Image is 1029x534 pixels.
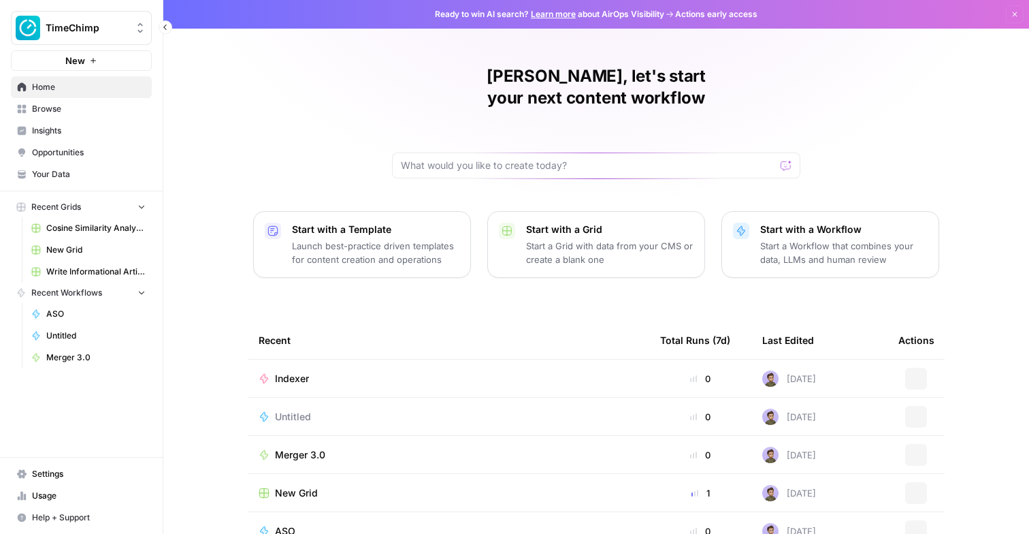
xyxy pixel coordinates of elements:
[32,103,146,115] span: Browse
[660,410,740,424] div: 0
[32,168,146,180] span: Your Data
[762,485,816,501] div: [DATE]
[401,159,775,172] input: What would you like to create today?
[11,11,152,45] button: Workspace: TimeChimp
[46,266,146,278] span: Write Informational Article
[32,512,146,524] span: Help + Support
[660,486,740,500] div: 1
[292,223,459,236] p: Start with a Template
[292,239,459,266] p: Launch best-practice driven templates for content creation and operations
[259,410,638,424] a: Untitled
[259,448,638,462] a: Merger 3.0
[16,16,40,40] img: TimeChimp Logo
[660,448,740,462] div: 0
[31,201,81,213] span: Recent Grids
[25,261,152,283] a: Write Informational Article
[11,163,152,185] a: Your Data
[11,142,152,163] a: Opportunities
[25,325,152,347] a: Untitled
[32,125,146,137] span: Insights
[32,146,146,159] span: Opportunities
[762,409,816,425] div: [DATE]
[762,485,779,501] img: ruybxce7esr7yef6hou754u07ter
[275,448,325,462] span: Merger 3.0
[32,468,146,480] span: Settings
[762,371,779,387] img: ruybxce7esr7yef6hou754u07ter
[275,410,311,424] span: Untitled
[46,351,146,364] span: Merger 3.0
[721,211,939,278] button: Start with a WorkflowStart a Workflow that combines your data, LLMs and human review
[25,303,152,325] a: ASO
[31,287,102,299] span: Recent Workflows
[392,65,800,109] h1: [PERSON_NAME], let's start your next content workflow
[435,8,664,20] span: Ready to win AI search? about AirOps Visibility
[11,283,152,303] button: Recent Workflows
[65,54,85,67] span: New
[46,330,146,342] span: Untitled
[762,409,779,425] img: ruybxce7esr7yef6hou754u07ter
[762,447,816,463] div: [DATE]
[660,372,740,386] div: 0
[526,239,693,266] p: Start a Grid with data from your CMS or create a blank one
[762,321,814,359] div: Last Edited
[32,490,146,502] span: Usage
[11,98,152,120] a: Browse
[46,222,146,234] span: Cosine Similarity Analysis
[531,9,576,19] a: Learn more
[25,239,152,261] a: New Grid
[11,463,152,485] a: Settings
[11,507,152,529] button: Help + Support
[762,371,816,387] div: [DATE]
[11,120,152,142] a: Insights
[675,8,757,20] span: Actions early access
[898,321,934,359] div: Actions
[46,244,146,256] span: New Grid
[46,21,128,35] span: TimeChimp
[760,239,928,266] p: Start a Workflow that combines your data, LLMs and human review
[526,223,693,236] p: Start with a Grid
[11,485,152,507] a: Usage
[259,486,638,500] a: New Grid
[11,50,152,71] button: New
[253,211,471,278] button: Start with a TemplateLaunch best-practice driven templates for content creation and operations
[487,211,705,278] button: Start with a GridStart a Grid with data from your CMS or create a blank one
[11,76,152,98] a: Home
[46,308,146,320] span: ASO
[259,372,638,386] a: Indexer
[760,223,928,236] p: Start with a Workflow
[275,372,309,386] span: Indexer
[25,347,152,368] a: Merger 3.0
[762,447,779,463] img: ruybxce7esr7yef6hou754u07ter
[259,321,638,359] div: Recent
[32,81,146,93] span: Home
[11,197,152,217] button: Recent Grids
[25,217,152,239] a: Cosine Similarity Analysis
[660,321,730,359] div: Total Runs (7d)
[275,486,318,500] span: New Grid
